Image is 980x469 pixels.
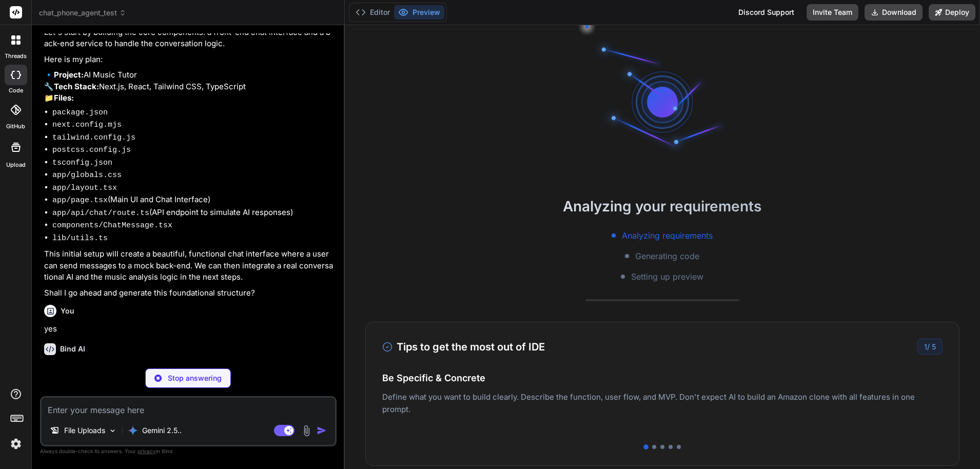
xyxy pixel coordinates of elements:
span: privacy [138,448,156,454]
div: / [917,339,943,355]
code: tsconfig.json [52,159,112,167]
img: icon [317,425,327,436]
p: Always double-check its answers. Your in Bind [40,446,337,456]
label: threads [5,52,27,61]
button: Download [865,4,923,21]
strong: Project: [54,70,84,80]
span: Setting up preview [631,270,703,283]
p: 🔹 AI Music Tutor 🔧 Next.js, React, Tailwind CSS, TypeScript 📁 [44,69,335,104]
code: lib/utils.ts [52,234,108,243]
code: package.json [52,108,108,117]
div: Discord Support [732,4,800,21]
p: This initial setup will create a beautiful, functional chat interface where a user can send messa... [44,248,335,283]
img: settings [7,435,25,453]
h6: Bind AI [60,344,85,354]
label: Upload [6,161,26,169]
label: code [9,86,23,95]
li: (API endpoint to simulate AI responses) [52,207,335,220]
h4: Be Specific & Concrete [382,371,943,385]
span: Analyzing requirements [622,229,713,242]
p: yes [44,323,335,335]
span: Generating code [635,250,699,262]
h6: You [61,306,74,316]
span: 5 [932,342,936,351]
p: Stop answering [168,373,222,383]
code: app/globals.css [52,171,122,180]
li: (Main UI and Chat Interface) [52,194,335,207]
button: Editor [351,5,394,19]
span: chat_phone_agent_test [39,8,126,18]
code: components/ChatMessage.tsx [52,221,172,230]
img: Pick Models [108,426,117,435]
code: app/layout.tsx [52,184,117,192]
p: Shall I go ahead and generate this foundational structure? [44,287,335,299]
label: GitHub [6,122,25,131]
strong: Files: [54,93,74,103]
p: Here is my plan: [44,54,335,66]
p: File Uploads [64,425,105,436]
code: tailwind.config.js [52,133,135,142]
code: app/api/chat/route.ts [52,209,149,218]
h2: Analyzing your requirements [345,196,980,217]
p: Let's start by building the core components: a front-end chat interface and a back-end service to... [44,27,335,50]
button: Invite Team [807,4,858,21]
button: Deploy [929,4,975,21]
img: Gemini 2.5 Pro [128,425,138,436]
span: 1 [924,342,927,351]
p: Gemini 2.5.. [142,425,182,436]
img: attachment [301,425,312,437]
h3: Tips to get the most out of IDE [382,339,545,355]
code: postcss.config.js [52,146,131,154]
code: app/page.tsx [52,196,108,205]
strong: Tech Stack: [54,82,99,91]
button: Preview [394,5,444,19]
code: next.config.mjs [52,121,122,129]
